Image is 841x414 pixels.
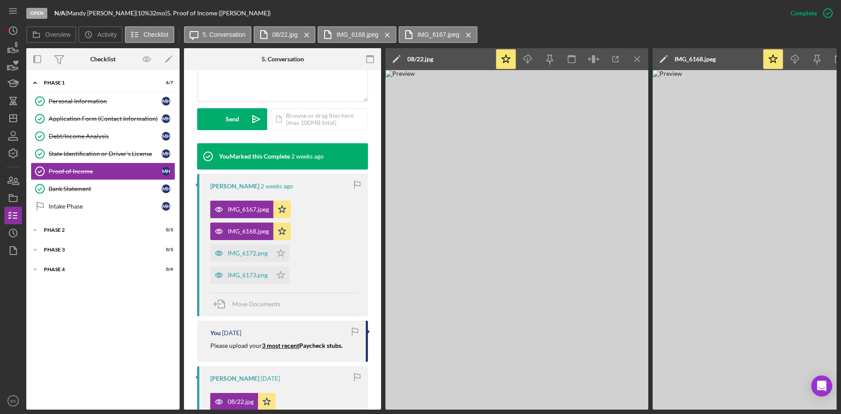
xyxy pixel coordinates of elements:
div: M H [162,167,170,176]
a: Application Form (Contact Information)MH [31,110,175,127]
time: 2025-08-25 18:09 [261,375,280,382]
div: Open Intercom Messenger [811,375,832,396]
div: 0 / 3 [157,227,173,233]
button: IMG_6167.jpeg [399,26,477,43]
div: Mandy [PERSON_NAME] | [67,10,138,17]
button: Activity [78,26,122,43]
div: Proof of Income [49,168,162,175]
button: 08/22.jpg [254,26,316,43]
b: N/A [54,9,65,17]
div: IMG_6168.jpeg [675,56,716,63]
text: BS [11,399,16,403]
div: Open [26,8,47,19]
label: IMG_6167.jpeg [417,31,459,38]
div: IMG_6168.jpeg [228,228,269,235]
div: Phase 1 [44,80,151,85]
time: 2025-08-25 18:17 [222,329,241,336]
a: Debt/Income AnalysisMH [31,127,175,145]
span: Move Documents [232,300,280,308]
div: [PERSON_NAME] [210,375,259,382]
label: IMG_6168.jpeg [336,31,378,38]
button: IMG_6173.png [210,266,290,284]
div: IMG_6173.png [228,272,268,279]
div: M H [162,184,170,193]
div: 6 / 7 [157,80,173,85]
time: 2025-09-02 16:13 [261,183,293,190]
button: Complete [782,4,837,22]
div: Phase 4 [44,267,151,272]
div: IMG_6172.png [228,250,268,257]
a: State Identification or Driver's LicenseMH [31,145,175,163]
div: M H [162,97,170,106]
label: Overview [45,31,71,38]
div: Bank Statement [49,185,162,192]
mark: Paycheck stubs. [299,342,343,349]
button: 5. Conversation [184,26,251,43]
button: IMG_6168.jpeg [318,26,396,43]
button: Move Documents [210,293,289,315]
div: | [54,10,67,17]
button: BS [4,392,22,410]
p: Please upload your [210,341,343,350]
mark: 3 most recent [262,342,299,349]
button: IMG_6168.jpeg [210,223,291,240]
div: Send [226,108,239,130]
div: 08/22.jpg [228,398,254,405]
div: 10 % [138,10,149,17]
div: M H [162,132,170,141]
label: 08/22.jpg [272,31,298,38]
div: Debt/Income Analysis [49,133,162,140]
div: 08/22.jpg [407,56,433,63]
div: M H [162,202,170,211]
div: [PERSON_NAME] [210,183,259,190]
button: IMG_6172.png [210,244,290,262]
a: Proof of IncomeMH [31,163,175,180]
img: Preview [385,70,648,410]
div: Application Form (Contact Information) [49,115,162,122]
button: IMG_6167.jpeg [210,201,291,218]
label: 5. Conversation [203,31,246,38]
div: State Identification or Driver's License [49,150,162,157]
label: Activity [97,31,117,38]
div: You [210,329,221,336]
div: Checklist [90,56,116,63]
div: 0 / 4 [157,267,173,272]
button: 08/22.jpg [210,393,276,410]
div: Personal Information [49,98,162,105]
button: Overview [26,26,76,43]
div: 5. Conversation [261,56,304,63]
time: 2025-09-02 16:15 [291,153,324,160]
div: You Marked this Complete [219,153,290,160]
a: Bank StatementMH [31,180,175,198]
div: Phase 3 [44,247,151,252]
div: 32 mo [149,10,165,17]
div: M H [162,114,170,123]
div: | 5. Proof of Income ([PERSON_NAME]) [165,10,271,17]
a: Personal InformationMH [31,92,175,110]
div: 0 / 3 [157,247,173,252]
div: Complete [791,4,817,22]
label: Checklist [144,31,169,38]
div: Intake Phase [49,203,162,210]
div: IMG_6167.jpeg [228,206,269,213]
button: Send [197,108,267,130]
div: M H [162,149,170,158]
a: Intake PhaseMH [31,198,175,215]
button: Checklist [125,26,174,43]
div: Phase 2 [44,227,151,233]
